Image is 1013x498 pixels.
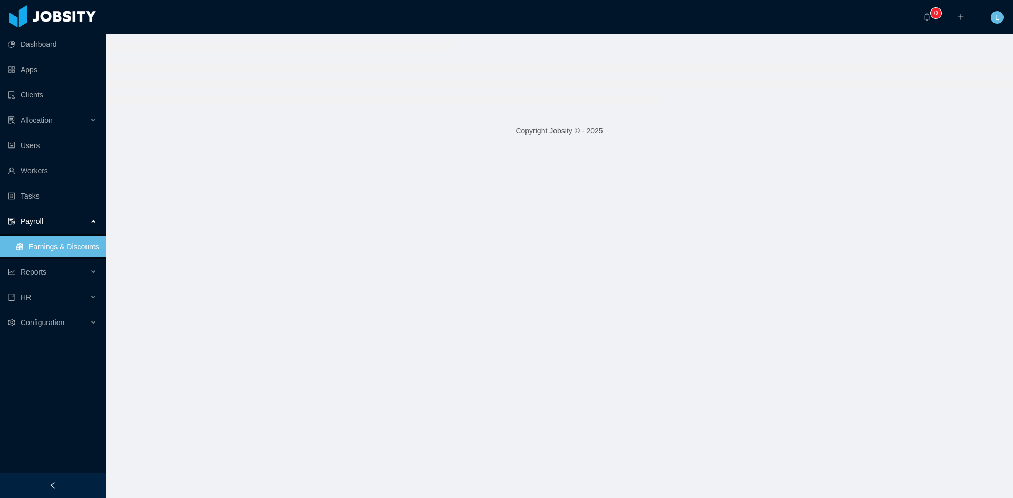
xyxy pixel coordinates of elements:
[21,217,43,226] span: Payroll
[8,135,97,156] a: icon: robotUsers
[21,116,53,124] span: Allocation
[8,218,15,225] i: icon: file-protect
[8,34,97,55] a: icon: pie-chartDashboard
[106,113,1013,149] footer: Copyright Jobsity © - 2025
[8,294,15,301] i: icon: book
[8,268,15,276] i: icon: line-chart
[931,8,941,18] sup: 0
[8,59,97,80] a: icon: appstoreApps
[16,236,97,257] a: icon: reconciliationEarnings & Discounts
[8,160,97,181] a: icon: userWorkers
[957,13,964,21] i: icon: plus
[8,116,15,124] i: icon: solution
[995,11,999,24] span: L
[8,84,97,105] a: icon: auditClients
[21,268,46,276] span: Reports
[8,319,15,326] i: icon: setting
[21,318,64,327] span: Configuration
[923,13,931,21] i: icon: bell
[8,185,97,207] a: icon: profileTasks
[21,293,31,301] span: HR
